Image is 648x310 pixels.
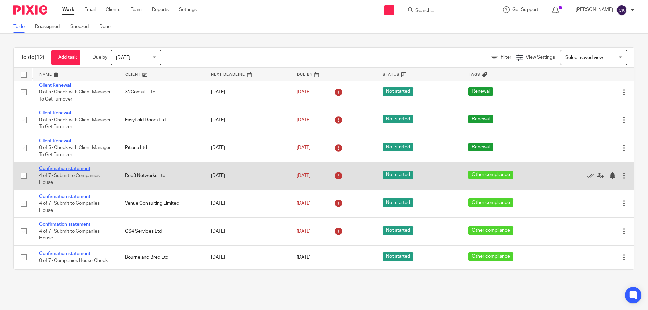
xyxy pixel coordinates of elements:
[383,171,413,179] span: Not started
[204,218,290,245] td: [DATE]
[39,201,100,213] span: 4 of 7 · Submit to Companies House
[118,218,204,245] td: GS4 Services Ltd
[84,6,96,13] a: Email
[204,78,290,106] td: [DATE]
[204,245,290,269] td: [DATE]
[383,143,413,151] span: Not started
[297,173,311,178] span: [DATE]
[116,55,130,60] span: [DATE]
[526,55,555,60] span: View Settings
[297,118,311,122] span: [DATE]
[468,171,513,179] span: Other compliance
[297,201,311,206] span: [DATE]
[501,55,511,60] span: Filter
[118,245,204,269] td: Bourne and Bred Ltd
[204,190,290,217] td: [DATE]
[13,20,30,33] a: To do
[468,143,493,151] span: Renewal
[39,118,111,130] span: 0 of 5 · Check with Client Manager To Get Turnover
[383,252,413,261] span: Not started
[383,87,413,96] span: Not started
[616,5,627,16] img: svg%3E
[21,54,44,61] h1: To do
[469,73,480,76] span: Tags
[39,173,100,185] span: 4 of 7 · Submit to Companies House
[118,106,204,134] td: EasyFold Doors Ltd
[512,7,538,12] span: Get Support
[106,6,120,13] a: Clients
[576,6,613,13] p: [PERSON_NAME]
[13,5,47,15] img: Pixie
[468,226,513,235] span: Other compliance
[131,6,142,13] a: Team
[118,162,204,190] td: Red3 Networks Ltd
[39,111,71,115] a: Client Renewal
[152,6,169,13] a: Reports
[468,115,493,123] span: Renewal
[62,6,74,13] a: Work
[383,226,413,235] span: Not started
[39,222,90,227] a: Confirmation statement
[297,90,311,94] span: [DATE]
[297,229,311,234] span: [DATE]
[35,55,44,60] span: (12)
[118,190,204,217] td: Venue Consulting Limited
[118,78,204,106] td: X2Consult Ltd
[39,90,111,102] span: 0 of 5 · Check with Client Manager To Get Turnover
[39,166,90,171] a: Confirmation statement
[39,83,71,88] a: Client Renewal
[39,258,108,263] span: 0 of 7 · Companies House Check
[297,145,311,150] span: [DATE]
[204,106,290,134] td: [DATE]
[179,6,197,13] a: Settings
[39,145,111,157] span: 0 of 5 · Check with Client Manager To Get Turnover
[383,198,413,207] span: Not started
[39,229,100,241] span: 4 of 7 · Submit to Companies House
[99,20,116,33] a: Done
[39,251,90,256] a: Confirmation statement
[204,162,290,190] td: [DATE]
[39,194,90,199] a: Confirmation statement
[92,54,107,61] p: Due by
[468,252,513,261] span: Other compliance
[70,20,94,33] a: Snoozed
[51,50,80,65] a: + Add task
[118,134,204,162] td: Pitiana Ltd
[204,134,290,162] td: [DATE]
[383,115,413,123] span: Not started
[35,20,65,33] a: Reassigned
[39,139,71,143] a: Client Renewal
[468,87,493,96] span: Renewal
[297,255,311,260] span: [DATE]
[415,8,476,14] input: Search
[468,198,513,207] span: Other compliance
[587,172,597,179] a: Mark as done
[565,55,603,60] span: Select saved view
